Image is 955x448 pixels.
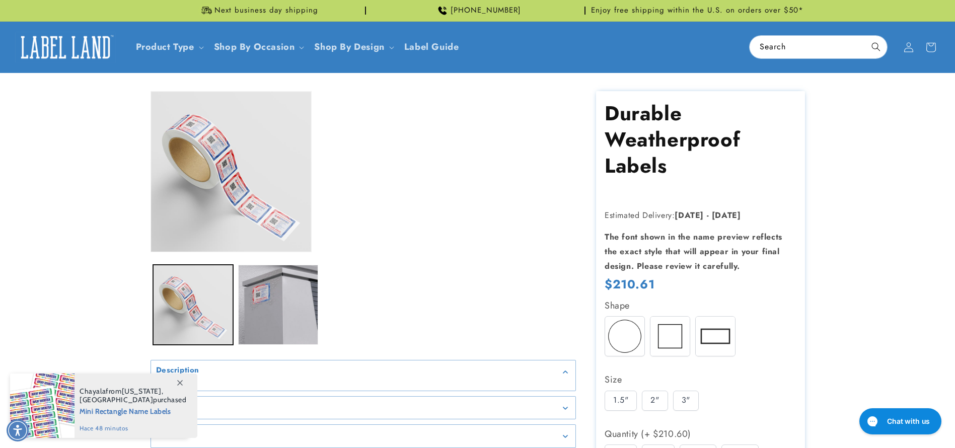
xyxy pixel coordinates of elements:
button: Load image 2 in gallery view [238,265,318,345]
a: Product Type [136,40,194,53]
button: Search [865,36,887,58]
strong: The font shown in the name preview reflects the exact style that will appear in your final design... [605,231,782,272]
summary: Shop By Occasion [208,35,309,59]
span: from , purchased [80,387,187,404]
h2: Details [156,430,182,440]
button: Load image 1 in gallery view [153,265,233,345]
summary: Shop By Design [308,35,398,59]
span: Next business day shipping [214,6,318,16]
div: 2" [642,391,668,411]
a: Label Land [12,28,120,66]
summary: Features [151,397,575,419]
img: Square [650,317,690,356]
a: Label Guide [398,35,465,59]
strong: - [707,209,709,221]
div: 1.5" [605,391,637,411]
span: Mini Rectangle Name Labels [80,404,187,417]
span: hace 48 minutos [80,424,187,433]
h2: Description [156,365,200,376]
img: Label Land [15,32,116,63]
summary: Product Type [130,35,208,59]
div: Shape [605,297,796,314]
img: Rectangle [696,317,735,356]
span: (+ $210.60) [638,426,691,442]
span: Chayala [80,387,106,396]
span: Shop By Occasion [214,41,295,53]
span: [PHONE_NUMBER] [451,6,521,16]
div: Accessibility Menu [7,419,29,441]
div: Quantity [605,426,796,442]
div: 3" [673,391,699,411]
summary: Details [151,425,575,447]
span: [US_STATE] [122,387,162,396]
h1: Durable Weatherproof Labels [605,100,796,179]
div: Size [605,371,796,388]
span: Enjoy free shipping within the U.S. on orders over $50* [591,6,803,16]
span: [GEOGRAPHIC_DATA] [80,395,153,404]
iframe: Gorgias live chat messenger [854,405,945,438]
strong: [DATE] [675,209,704,221]
span: $210.61 [605,276,654,292]
a: Shop By Design [314,40,384,53]
strong: [DATE] [712,209,741,221]
img: Round [605,317,644,356]
summary: Description [151,360,575,383]
span: Label Guide [404,41,459,53]
p: Estimated Delivery: [605,208,796,223]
